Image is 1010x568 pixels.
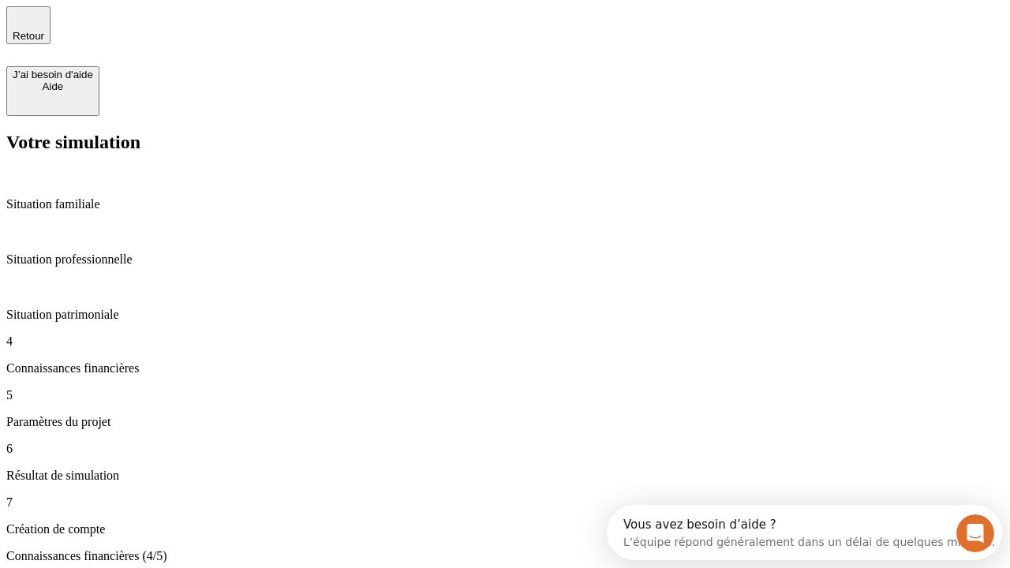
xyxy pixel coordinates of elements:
[607,505,1002,560] iframe: Intercom live chat discovery launcher
[6,469,1004,483] p: Résultat de simulation
[17,26,388,43] div: L’équipe répond généralement dans un délai de quelques minutes.
[6,495,1004,510] p: 7
[956,514,994,552] iframe: Intercom live chat
[6,197,1004,211] p: Situation familiale
[6,6,435,50] div: Ouvrir le Messenger Intercom
[13,69,93,80] div: J’ai besoin d'aide
[13,30,44,42] span: Retour
[6,549,1004,563] p: Connaissances financières (4/5)
[6,252,1004,267] p: Situation professionnelle
[6,6,50,44] button: Retour
[6,66,99,116] button: J’ai besoin d'aideAide
[6,415,1004,429] p: Paramètres du projet
[6,361,1004,376] p: Connaissances financières
[6,334,1004,349] p: 4
[13,80,93,92] div: Aide
[17,13,388,26] div: Vous avez besoin d’aide ?
[6,388,1004,402] p: 5
[6,308,1004,322] p: Situation patrimoniale
[6,442,1004,456] p: 6
[6,522,1004,536] p: Création de compte
[6,132,1004,153] h2: Votre simulation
